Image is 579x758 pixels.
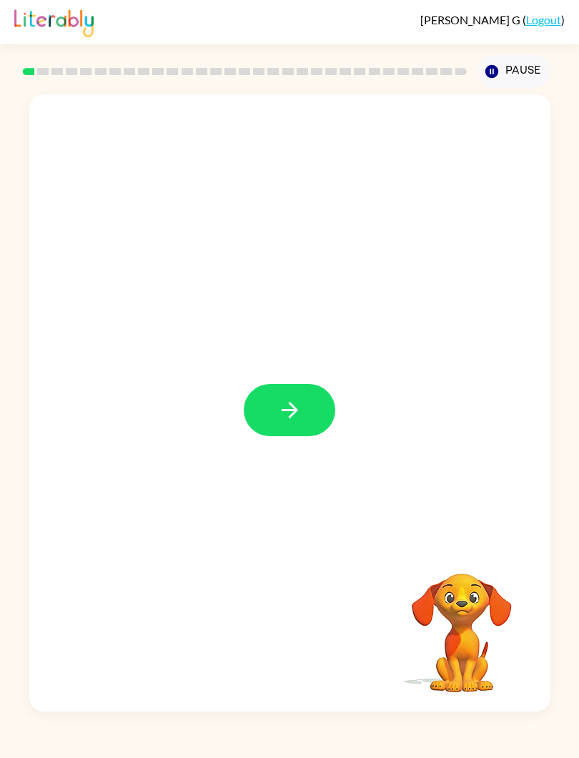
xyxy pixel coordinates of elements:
[420,13,523,26] span: [PERSON_NAME] G
[390,551,533,694] video: Your browser must support playing .mp4 files to use Literably. Please try using another browser.
[14,6,94,37] img: Literably
[420,13,565,26] div: ( )
[526,13,561,26] a: Logout
[477,55,550,88] button: Pause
